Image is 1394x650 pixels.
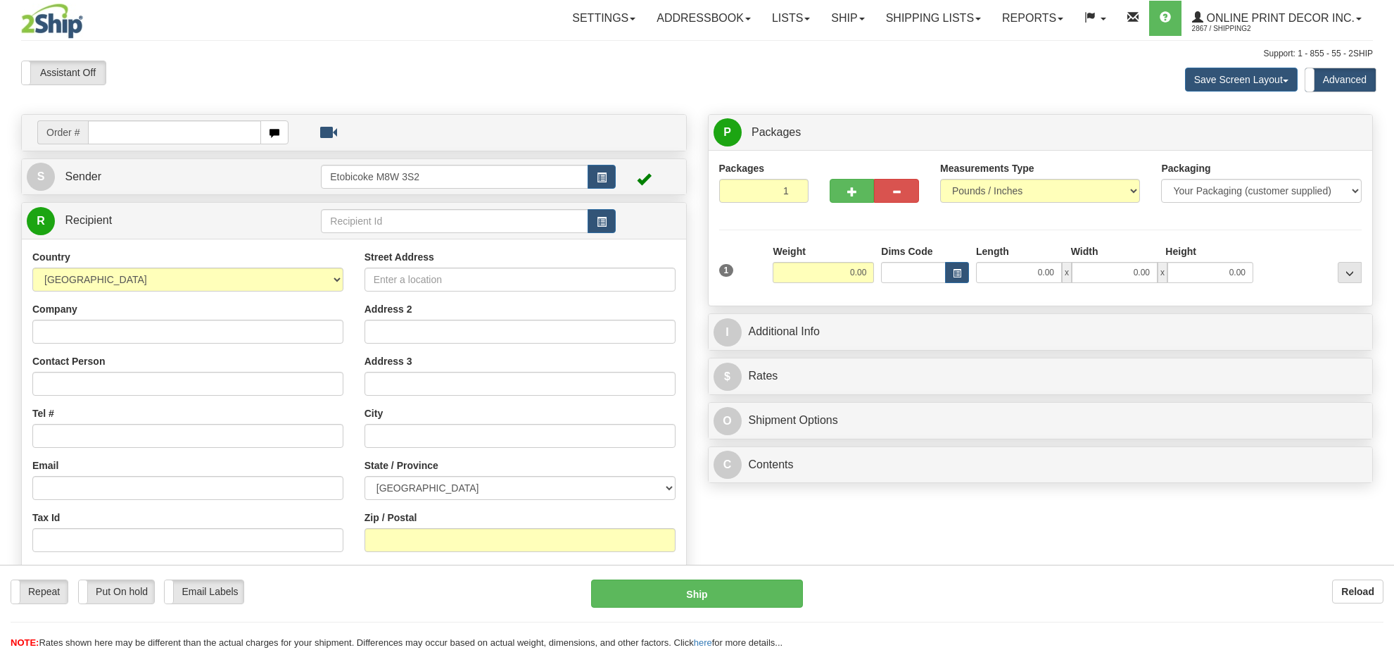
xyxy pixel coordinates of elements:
[714,318,742,346] span: I
[976,244,1009,258] label: Length
[32,302,77,316] label: Company
[752,126,801,138] span: Packages
[646,1,761,36] a: Addressbook
[719,161,765,175] label: Packages
[714,318,1368,346] a: IAdditional Info
[1062,262,1072,283] span: x
[27,206,289,235] a: R Recipient
[321,165,588,189] input: Sender Id
[365,250,434,264] label: Street Address
[1165,244,1196,258] label: Height
[21,4,83,39] img: logo2867.jpg
[1305,68,1376,91] label: Advanced
[1161,161,1210,175] label: Packaging
[714,407,742,435] span: O
[11,637,39,648] span: NOTE:
[1338,262,1362,283] div: ...
[65,170,101,182] span: Sender
[875,1,991,36] a: Shipping lists
[365,458,438,473] label: State / Province
[37,120,88,144] span: Order #
[714,451,1368,480] a: CContents
[27,163,321,192] a: S Sender
[714,406,1368,435] a: OShipment Options
[32,511,60,525] label: Tax Id
[714,118,1368,147] a: P Packages
[32,406,54,420] label: Tel #
[773,244,805,258] label: Weight
[761,1,820,36] a: Lists
[27,163,55,191] span: S
[365,563,434,577] label: Recipient Type
[991,1,1074,36] a: Reports
[22,61,106,84] label: Assistant Off
[32,563,85,577] label: Residential
[365,406,383,420] label: City
[719,264,734,277] span: 1
[820,1,875,36] a: Ship
[1181,1,1372,36] a: Online Print Decor Inc. 2867 / Shipping2
[27,207,55,235] span: R
[714,363,742,391] span: $
[79,580,153,603] label: Put On hold
[1158,262,1167,283] span: x
[32,250,70,264] label: Country
[365,511,417,525] label: Zip / Postal
[32,354,105,368] label: Contact Person
[1071,244,1098,258] label: Width
[1362,253,1393,396] iframe: chat widget
[1203,12,1355,24] span: Online Print Decor Inc.
[531,563,676,591] label: Save / Update in Address Book
[940,161,1034,175] label: Measurements Type
[591,580,802,608] button: Ship
[714,451,742,479] span: C
[165,580,243,603] label: Email Labels
[694,637,712,648] a: here
[881,244,932,258] label: Dims Code
[65,214,112,226] span: Recipient
[1185,68,1298,92] button: Save Screen Layout
[321,209,588,233] input: Recipient Id
[1192,22,1298,36] span: 2867 / Shipping2
[365,268,676,292] input: Enter a location
[714,118,742,146] span: P
[365,302,412,316] label: Address 2
[365,354,412,368] label: Address 3
[21,48,1373,60] div: Support: 1 - 855 - 55 - 2SHIP
[714,362,1368,391] a: $Rates
[32,458,58,473] label: Email
[11,580,68,603] label: Repeat
[1341,586,1374,597] b: Reload
[562,1,646,36] a: Settings
[1332,580,1383,604] button: Reload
